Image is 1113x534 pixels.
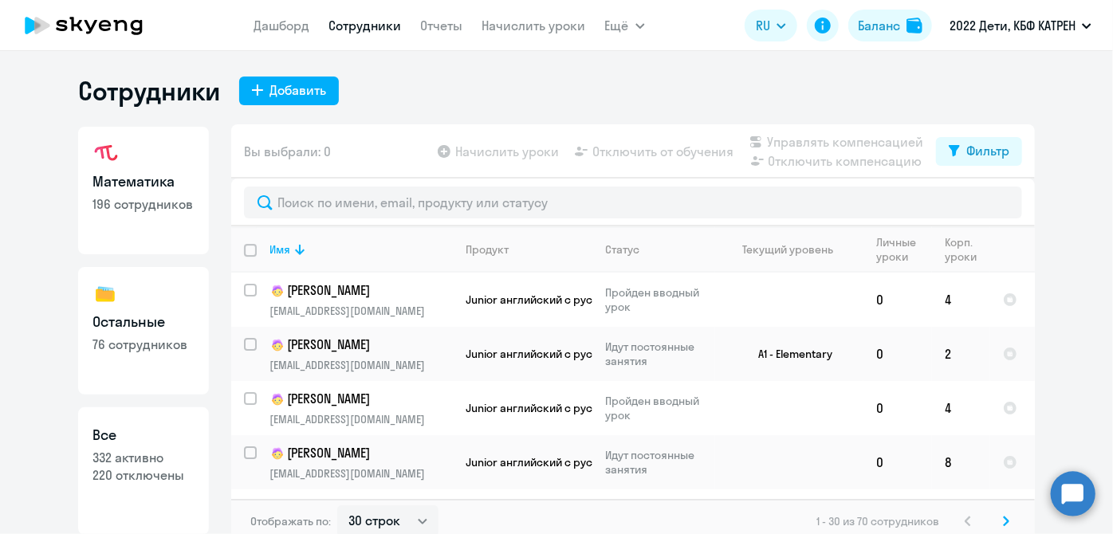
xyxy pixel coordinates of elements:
[329,18,402,33] a: Сотрудники
[269,444,452,463] a: child[PERSON_NAME]
[78,127,209,254] a: Математика196 сотрудников
[92,466,195,484] p: 220 отключены
[605,16,629,35] span: Ещё
[743,242,834,257] div: Текущий уровень
[466,293,765,307] span: Junior английский с русскоговорящим преподавателем
[269,466,452,481] p: [EMAIL_ADDRESS][DOMAIN_NAME]
[605,285,714,314] p: Пройден вводный урок
[745,10,797,41] button: RU
[78,267,209,395] a: Остальные76 сотрудников
[945,235,989,264] div: Корп. уроки
[254,18,310,33] a: Дашборд
[863,435,932,489] td: 0
[269,412,452,426] p: [EMAIL_ADDRESS][DOMAIN_NAME]
[269,446,285,461] img: child
[269,498,452,517] a: child[PERSON_NAME]
[466,242,509,257] div: Продукт
[863,273,932,327] td: 0
[932,435,990,489] td: 8
[863,381,932,435] td: 0
[466,242,592,257] div: Продукт
[466,455,765,469] span: Junior английский с русскоговорящим преподавателем
[92,312,195,332] h3: Остальные
[945,235,979,264] div: Корп. уроки
[269,242,452,257] div: Имя
[756,16,770,35] span: RU
[269,80,326,100] div: Добавить
[269,283,285,299] img: child
[269,242,290,257] div: Имя
[605,448,714,477] p: Идут постоянные занятия
[269,281,450,300] p: [PERSON_NAME]
[92,449,195,466] p: 332 активно
[269,498,450,517] p: [PERSON_NAME]
[244,142,331,161] span: Вы выбрали: 0
[966,141,1009,160] div: Фильтр
[605,242,639,257] div: Статус
[848,10,932,41] button: Балансbalance
[269,336,452,355] a: child[PERSON_NAME]
[269,358,452,372] p: [EMAIL_ADDRESS][DOMAIN_NAME]
[605,340,714,368] p: Идут постоянные занятия
[239,77,339,105] button: Добавить
[92,336,195,353] p: 76 сотрудников
[605,242,714,257] div: Статус
[269,444,450,463] p: [PERSON_NAME]
[269,304,452,318] p: [EMAIL_ADDRESS][DOMAIN_NAME]
[269,391,285,407] img: child
[92,141,118,167] img: math
[269,337,285,353] img: child
[482,18,586,33] a: Начислить уроки
[863,327,932,381] td: 0
[715,327,863,381] td: A1 - Elementary
[92,425,195,446] h3: Все
[942,6,1099,45] button: 2022 Дети, КБФ КАТРЕН
[269,390,452,409] a: child[PERSON_NAME]
[269,390,450,409] p: [PERSON_NAME]
[950,16,1076,35] p: 2022 Дети, КБФ КАТРЕН
[466,401,765,415] span: Junior английский с русскоговорящим преподавателем
[907,18,922,33] img: balance
[250,514,331,528] span: Отображать по:
[605,10,645,41] button: Ещё
[936,137,1022,166] button: Фильтр
[932,327,990,381] td: 2
[92,195,195,213] p: 196 сотрудников
[269,336,450,355] p: [PERSON_NAME]
[932,273,990,327] td: 4
[605,394,714,422] p: Пройден вводный урок
[858,16,900,35] div: Баланс
[932,381,990,435] td: 4
[78,75,220,107] h1: Сотрудники
[728,242,863,257] div: Текущий уровень
[92,281,118,307] img: others
[421,18,463,33] a: Отчеты
[466,347,765,361] span: Junior английский с русскоговорящим преподавателем
[244,187,1022,218] input: Поиск по имени, email, продукту или статусу
[876,235,931,264] div: Личные уроки
[269,281,452,300] a: child[PERSON_NAME]
[816,514,939,528] span: 1 - 30 из 70 сотрудников
[92,171,195,192] h3: Математика
[876,235,921,264] div: Личные уроки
